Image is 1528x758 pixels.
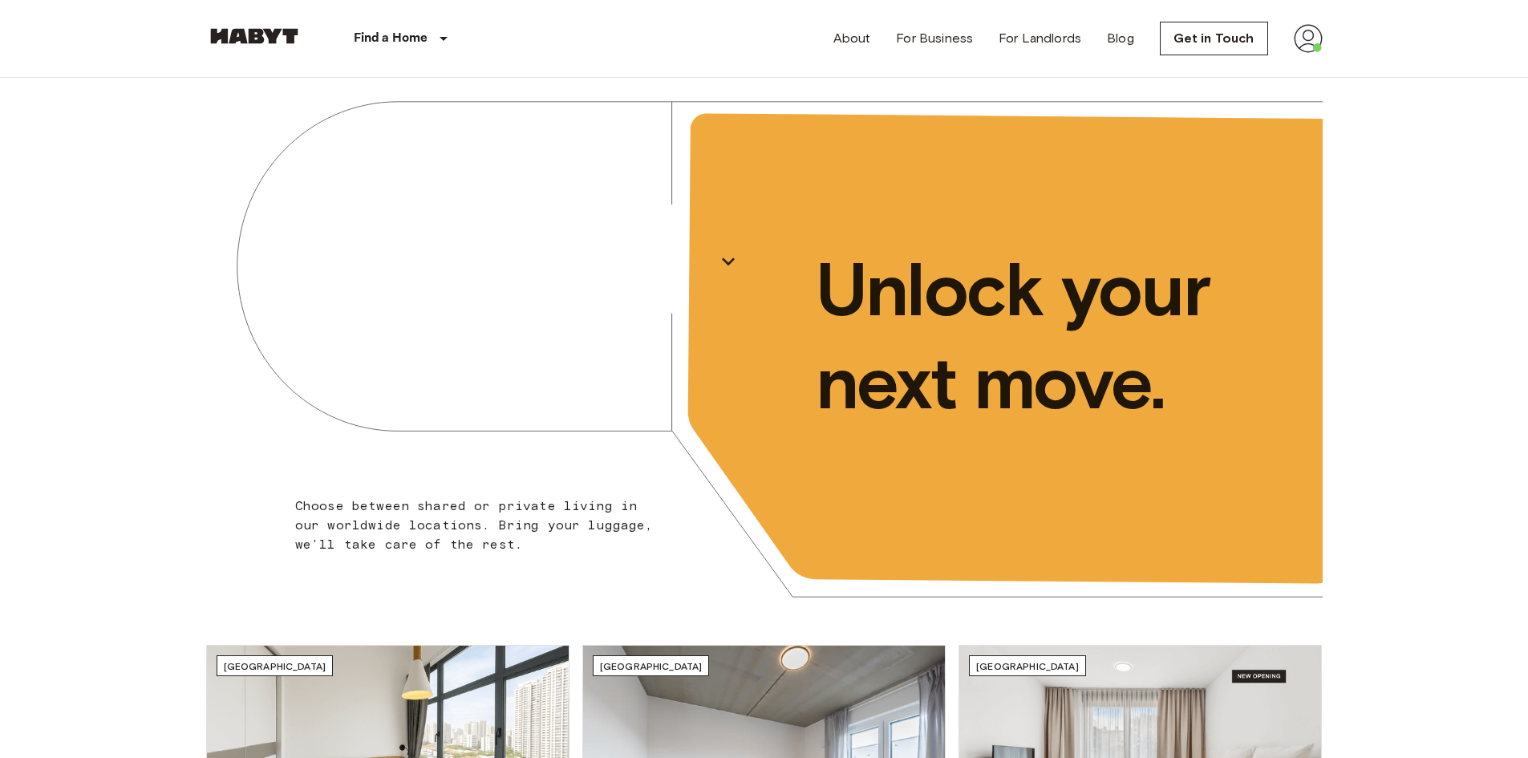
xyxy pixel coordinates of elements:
[896,29,973,48] a: For Business
[1294,24,1323,53] img: avatar
[999,29,1081,48] a: For Landlords
[1160,22,1268,55] a: Get in Touch
[816,243,1297,429] p: Unlock your next move.
[295,497,663,554] p: Choose between shared or private living in our worldwide locations. Bring your luggage, we'll tak...
[224,660,326,672] span: [GEOGRAPHIC_DATA]
[600,660,703,672] span: [GEOGRAPHIC_DATA]
[206,28,302,44] img: Habyt
[1107,29,1134,48] a: Blog
[976,660,1079,672] span: [GEOGRAPHIC_DATA]
[833,29,871,48] a: About
[354,29,428,48] p: Find a Home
